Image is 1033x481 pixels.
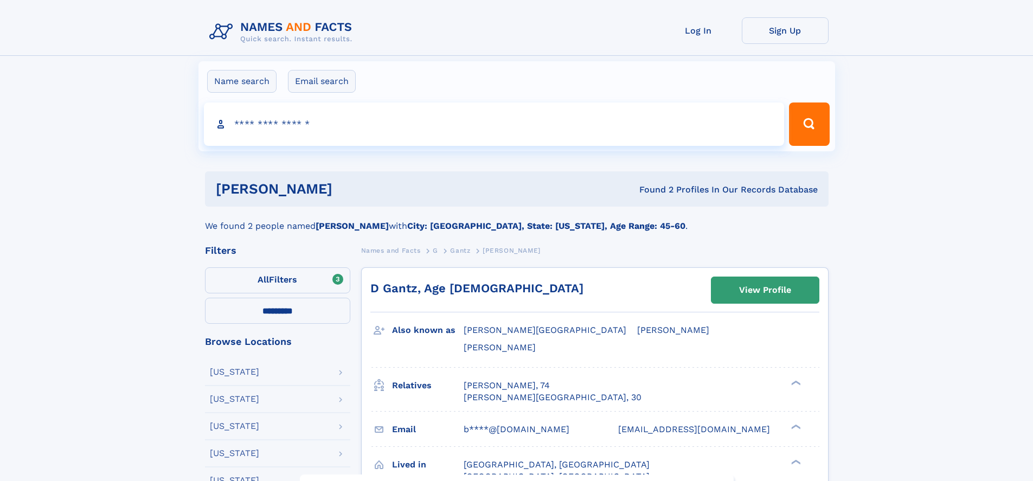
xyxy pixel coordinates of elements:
div: ❯ [788,423,801,430]
div: We found 2 people named with . [205,207,829,233]
a: [PERSON_NAME][GEOGRAPHIC_DATA], 30 [464,392,641,403]
label: Filters [205,267,350,293]
div: [US_STATE] [210,368,259,376]
div: ❯ [788,379,801,386]
a: Log In [655,17,742,44]
div: [US_STATE] [210,395,259,403]
a: View Profile [711,277,819,303]
h3: Email [392,420,464,439]
label: Email search [288,70,356,93]
b: City: [GEOGRAPHIC_DATA], State: [US_STATE], Age Range: 45-60 [407,221,685,231]
a: [PERSON_NAME], 74 [464,380,550,392]
span: [EMAIL_ADDRESS][DOMAIN_NAME] [618,424,770,434]
div: Found 2 Profiles In Our Records Database [486,184,818,196]
div: View Profile [739,278,791,303]
div: Browse Locations [205,337,350,347]
a: D Gantz, Age [DEMOGRAPHIC_DATA] [370,281,583,295]
div: ❯ [788,458,801,465]
span: G [433,247,438,254]
label: Name search [207,70,277,93]
a: Gantz [450,243,470,257]
a: Names and Facts [361,243,421,257]
a: G [433,243,438,257]
span: All [258,274,269,285]
span: [PERSON_NAME] [483,247,541,254]
div: [US_STATE] [210,422,259,431]
span: [PERSON_NAME] [637,325,709,335]
span: [PERSON_NAME][GEOGRAPHIC_DATA] [464,325,626,335]
span: [GEOGRAPHIC_DATA], [GEOGRAPHIC_DATA] [464,459,650,470]
a: Sign Up [742,17,829,44]
input: search input [204,102,785,146]
h3: Lived in [392,456,464,474]
h3: Also known as [392,321,464,339]
img: Logo Names and Facts [205,17,361,47]
b: [PERSON_NAME] [316,221,389,231]
h1: [PERSON_NAME] [216,182,486,196]
span: Gantz [450,247,470,254]
h3: Relatives [392,376,464,395]
button: Search Button [789,102,829,146]
div: Filters [205,246,350,255]
div: [US_STATE] [210,449,259,458]
span: [PERSON_NAME] [464,342,536,352]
